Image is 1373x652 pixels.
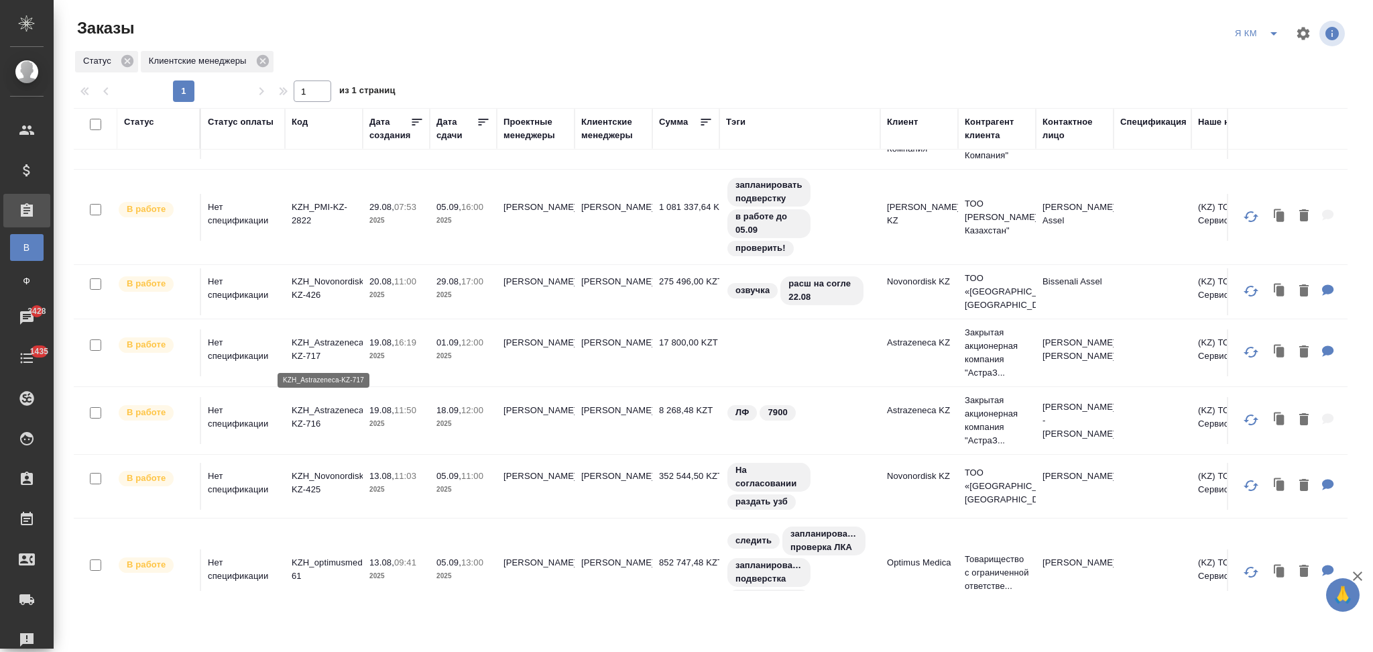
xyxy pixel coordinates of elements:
div: ЛФ, 7900 [726,404,874,422]
div: Клиент [887,115,918,129]
p: 11:50 [394,405,416,415]
td: (KZ) ТОО «Атлас Лэнгвидж Сервисез» [1191,194,1352,241]
p: следить [735,534,772,547]
p: см комментарий [735,590,802,617]
p: 19.08, [369,405,394,415]
td: [PERSON_NAME] [497,329,575,376]
td: Нет спецификации [201,463,285,510]
p: 16:19 [394,337,416,347]
p: В работе [127,406,166,419]
button: Клонировать [1267,558,1293,586]
td: Bissenali Assel [1036,268,1114,315]
td: [PERSON_NAME] [575,549,652,596]
button: Удалить [1293,472,1315,500]
p: 13.08, [369,471,394,481]
p: 2025 [369,483,423,496]
td: [PERSON_NAME] [497,268,575,315]
span: Посмотреть информацию [1319,21,1348,46]
p: ТОО [PERSON_NAME] Казахстан" [965,197,1029,237]
td: 275 496,00 KZT [652,268,719,315]
p: запланировать подверстку [735,178,802,205]
td: (KZ) ТОО «Атлас Лэнгвидж Сервисез» [1191,397,1352,444]
span: 3428 [19,305,54,318]
p: запланирована подверстка [735,559,802,586]
td: [PERSON_NAME] [575,194,652,241]
p: 29.08, [436,276,461,286]
p: 11:00 [461,471,483,481]
button: Удалить [1293,339,1315,366]
div: Наше юр. лицо [1198,115,1264,129]
p: Товарищество с ограниченной ответстве... [965,553,1029,593]
td: (KZ) ТОО «Атлас Лэнгвидж Сервисез» [1191,463,1352,510]
p: 2025 [369,288,423,302]
button: Клонировать [1267,472,1293,500]
td: [PERSON_NAME] [575,268,652,315]
td: [PERSON_NAME] [497,397,575,444]
td: [PERSON_NAME] [575,463,652,510]
p: расш на согле 22.08 [788,277,855,304]
div: Выставляет ПМ после принятия заказа от КМа [117,275,193,293]
div: Выставляет ПМ после принятия заказа от КМа [117,404,193,422]
td: [PERSON_NAME] [PERSON_NAME] [1036,329,1114,376]
p: KZH_Astrazeneca-KZ-717 [292,336,356,363]
button: Удалить [1293,406,1315,434]
p: 2025 [369,417,423,431]
td: Нет спецификации [201,397,285,444]
td: [PERSON_NAME] Assel [1036,194,1114,241]
button: 🙏 [1326,578,1360,612]
div: На согласовании, раздать узб [726,461,874,511]
p: 7900 [768,406,787,419]
td: 352 544,50 KZT [652,463,719,510]
button: Клонировать [1267,406,1293,434]
td: (KZ) ТОО «Атлас Лэнгвидж Сервисез» [1191,329,1352,376]
p: В работе [127,277,166,290]
p: 17:00 [461,276,483,286]
p: 16:00 [461,202,483,212]
div: Выставляет ПМ после принятия заказа от КМа [117,556,193,574]
a: 3428 [3,301,50,335]
p: 13:00 [461,557,483,567]
p: KZH_Astrazeneca-KZ-716 [292,404,356,431]
p: 05.09, [436,471,461,481]
td: (KZ) ТОО «Атлас Лэнгвидж Сервисез» [1191,268,1352,315]
p: Статус [83,54,116,68]
div: Спецификация [1120,115,1187,129]
p: 20.08, [369,276,394,286]
button: Обновить [1235,336,1267,368]
td: [PERSON_NAME] [575,397,652,444]
button: Обновить [1235,275,1267,307]
div: Статус [124,115,154,129]
div: Сумма [659,115,688,129]
div: Статус [75,51,138,72]
button: Удалить [1293,558,1315,586]
p: озвучка [735,284,770,297]
button: Клонировать [1267,339,1293,366]
button: Обновить [1235,404,1267,436]
p: Клиентские менеджеры [149,54,251,68]
p: 05.09, [436,557,461,567]
p: 11:03 [394,471,416,481]
p: 11:00 [394,276,416,286]
td: Нет спецификации [201,549,285,596]
p: В работе [127,558,166,572]
p: 2025 [436,288,490,302]
td: Нет спецификации [201,268,285,315]
p: 12:00 [461,405,483,415]
p: Закрытая акционерная компания "АстраЗ... [965,394,1029,447]
button: Удалить [1293,203,1315,230]
p: KZH_optimusmedica-61 [292,556,356,583]
p: 18.09, [436,405,461,415]
p: 19.08, [369,337,394,347]
p: 13.08, [369,557,394,567]
td: Нет спецификации [201,194,285,241]
p: Novonordisk KZ [887,470,951,483]
p: 09:41 [394,557,416,567]
button: Обновить [1235,470,1267,502]
td: [PERSON_NAME] [575,329,652,376]
div: Проектные менеджеры [503,115,568,142]
p: 2025 [436,214,490,227]
div: Клиентские менеджеры [581,115,646,142]
button: Удалить [1293,278,1315,305]
button: Клонировать [1267,203,1293,230]
a: В [10,234,44,261]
